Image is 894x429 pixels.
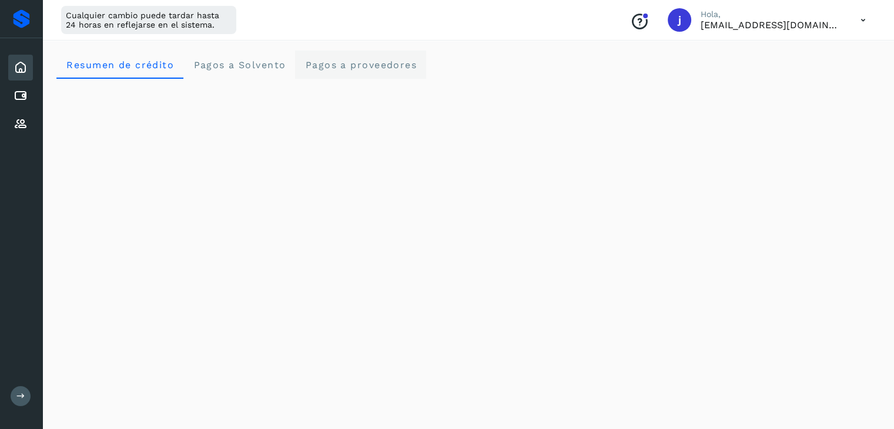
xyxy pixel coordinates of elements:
span: Pagos a proveedores [304,59,417,71]
div: Cualquier cambio puede tardar hasta 24 horas en reflejarse en el sistema. [61,6,236,34]
div: Proveedores [8,111,33,137]
p: Hola, [701,9,842,19]
div: Cuentas por pagar [8,83,33,109]
span: Resumen de crédito [66,59,174,71]
p: jrodriguez@kalapata.co [701,19,842,31]
div: Inicio [8,55,33,81]
span: Pagos a Solvento [193,59,286,71]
